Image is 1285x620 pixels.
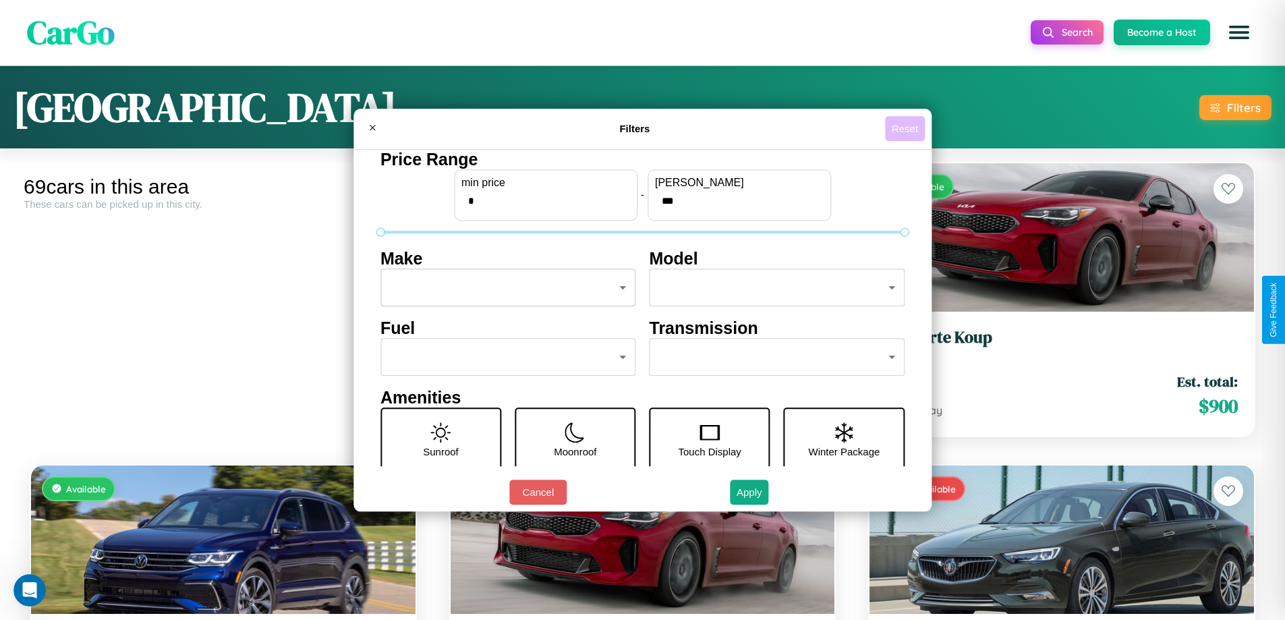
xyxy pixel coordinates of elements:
[650,249,905,269] h4: Model
[1031,20,1104,45] button: Search
[380,249,636,269] h4: Make
[886,328,1238,347] h3: Kia Forte Koup
[423,443,459,461] p: Sunroof
[1199,393,1238,420] span: $ 900
[380,318,636,338] h4: Fuel
[730,480,769,505] button: Apply
[461,177,630,189] label: min price
[885,116,925,141] button: Reset
[809,443,880,461] p: Winter Package
[1227,101,1261,115] div: Filters
[13,574,46,607] iframe: Intercom live chat
[384,123,885,134] h4: Filters
[1199,95,1272,120] button: Filters
[380,150,905,169] h4: Price Range
[1114,20,1210,45] button: Become a Host
[886,328,1238,361] a: Kia Forte Koup2018
[509,480,567,505] button: Cancel
[554,443,596,461] p: Moonroof
[678,443,741,461] p: Touch Display
[13,80,397,135] h1: [GEOGRAPHIC_DATA]
[24,175,423,198] div: 69 cars in this area
[27,10,115,55] span: CarGo
[1062,26,1093,38] span: Search
[24,198,423,210] div: These cars can be picked up in this city.
[641,186,644,204] p: -
[66,483,106,495] span: Available
[1220,13,1258,51] button: Open menu
[655,177,824,189] label: [PERSON_NAME]
[1177,372,1238,391] span: Est. total:
[1269,283,1278,337] div: Give Feedback
[380,388,905,407] h4: Amenities
[650,318,905,338] h4: Transmission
